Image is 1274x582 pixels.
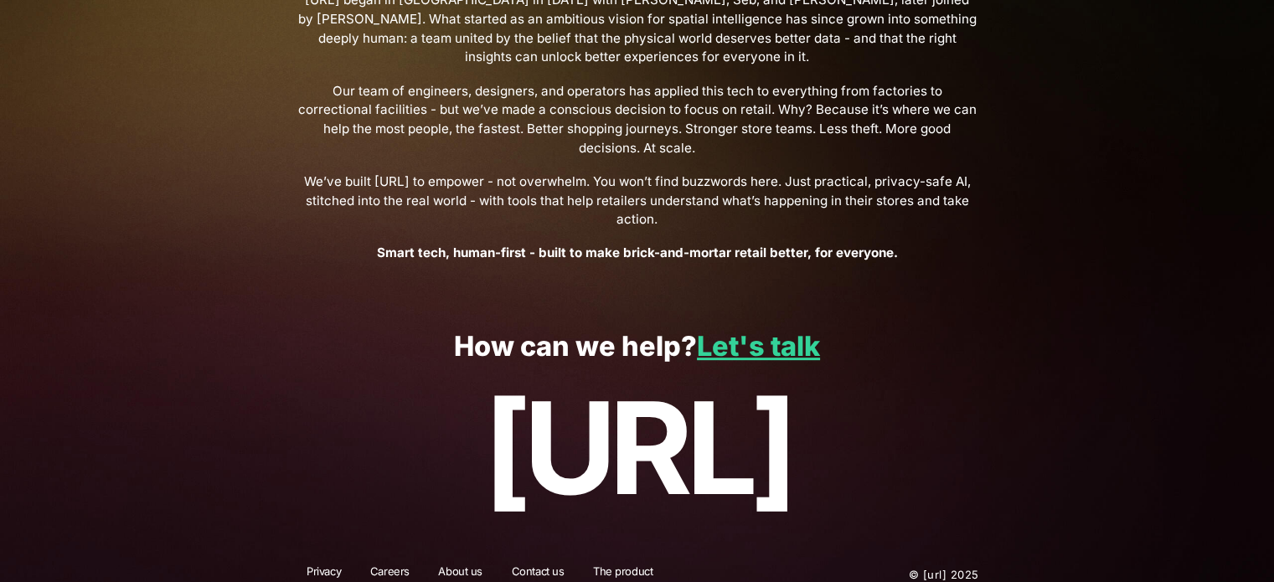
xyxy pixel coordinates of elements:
p: How can we help? [36,332,1237,363]
span: Our team of engineers, designers, and operators has applied this tech to everything from factorie... [296,82,978,158]
a: Let's talk [697,330,820,363]
strong: Smart tech, human-first - built to make brick-and-mortar retail better, for everyone. [376,245,897,260]
span: We’ve built [URL] to empower - not overwhelm. You won’t find buzzwords here. Just practical, priv... [296,173,978,229]
p: [URL] [36,377,1237,520]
